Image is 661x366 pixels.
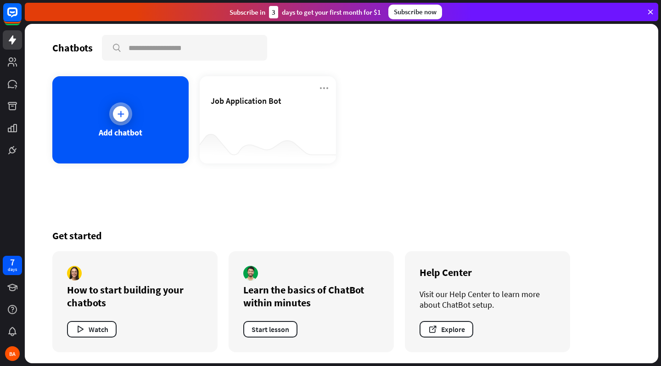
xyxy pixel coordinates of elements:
[420,266,555,279] div: Help Center
[67,266,82,281] img: author
[8,266,17,273] div: days
[230,6,381,18] div: Subscribe in days to get your first month for $1
[243,266,258,281] img: author
[52,229,631,242] div: Get started
[67,283,203,309] div: How to start building your chatbots
[243,283,379,309] div: Learn the basics of ChatBot within minutes
[7,4,35,31] button: Open LiveChat chat widget
[5,346,20,361] div: BA
[3,256,22,275] a: 7 days
[420,321,473,338] button: Explore
[269,6,278,18] div: 3
[388,5,442,19] div: Subscribe now
[99,127,142,138] div: Add chatbot
[10,258,15,266] div: 7
[420,289,555,310] div: Visit our Help Center to learn more about ChatBot setup.
[52,41,93,54] div: Chatbots
[67,321,117,338] button: Watch
[243,321,297,338] button: Start lesson
[211,96,281,106] span: Job Application Bot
